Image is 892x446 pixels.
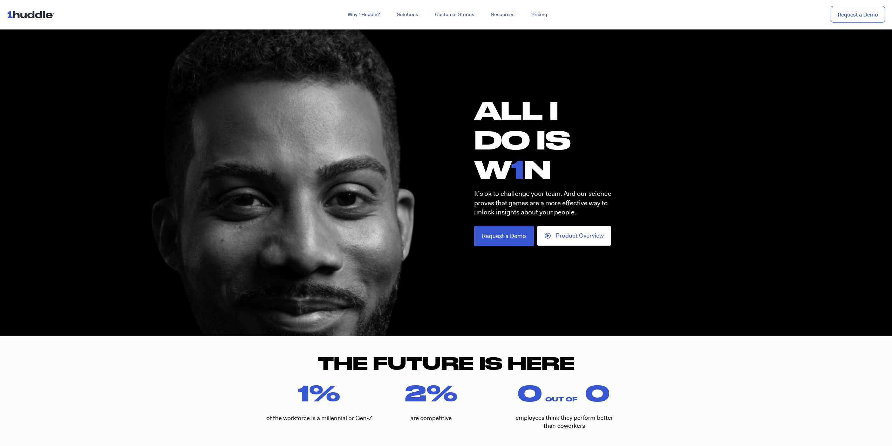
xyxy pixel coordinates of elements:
span: 0 [518,380,542,406]
div: employees think they perform better than coworkers [514,414,614,431]
span: Request a Demo [482,233,526,239]
img: ... [7,8,57,21]
span: 1 [298,380,309,406]
span: Product Overview [556,233,604,239]
a: Why 1Huddle? [339,8,388,21]
a: Product Overview [537,226,611,246]
span: 0 [585,380,610,406]
span: % [427,380,488,406]
h1: ALL I DO IS W N [474,95,628,184]
a: Solutions [388,8,427,21]
span: 2 [405,380,427,406]
a: Request a Demo [474,226,534,246]
span: out of [545,396,614,406]
a: Customer Stories [427,8,483,21]
div: of the workforce is a millennial or Gen-Z [264,406,375,430]
span: % [309,380,375,406]
a: Pricing [523,8,556,21]
span: 1 [511,154,524,184]
a: Resources [483,8,523,21]
p: It’s ok to challenge your team. And our science proves that games are a more effective way to unl... [474,189,621,217]
div: are competitive [375,406,488,430]
a: Request a Demo [831,6,885,23]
